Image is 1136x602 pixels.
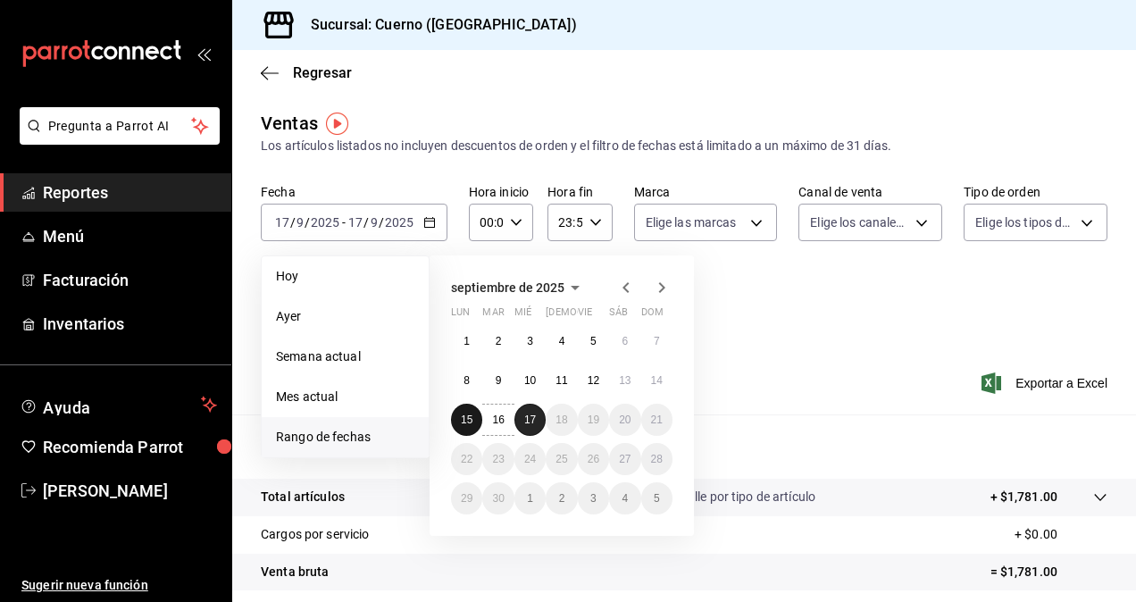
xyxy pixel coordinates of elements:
[461,414,472,426] abbr: 15 de septiembre de 2025
[469,186,533,198] label: Hora inicio
[464,335,470,347] abbr: 1 de septiembre de 2025
[43,268,217,292] span: Facturación
[482,443,514,475] button: 23 de septiembre de 2025
[451,325,482,357] button: 1 de septiembre de 2025
[559,492,565,505] abbr: 2 de octubre de 2025
[492,414,504,426] abbr: 16 de septiembre de 2025
[651,374,663,387] abbr: 14 de septiembre de 2025
[590,492,597,505] abbr: 3 de octubre de 2025
[641,404,672,436] button: 21 de septiembre de 2025
[296,215,305,230] input: --
[619,453,631,465] abbr: 27 de septiembre de 2025
[588,374,599,387] abbr: 12 de septiembre de 2025
[524,414,536,426] abbr: 17 de septiembre de 2025
[578,404,609,436] button: 19 de septiembre de 2025
[622,335,628,347] abbr: 6 de septiembre de 2025
[546,364,577,397] button: 11 de septiembre de 2025
[464,374,470,387] abbr: 8 de septiembre de 2025
[609,482,640,514] button: 4 de octubre de 2025
[342,215,346,230] span: -
[347,215,363,230] input: --
[990,488,1057,506] p: + $1,781.00
[1015,525,1107,544] p: + $0.00
[555,414,567,426] abbr: 18 de septiembre de 2025
[622,492,628,505] abbr: 4 de octubre de 2025
[527,335,533,347] abbr: 3 de septiembre de 2025
[276,267,414,286] span: Hoy
[609,325,640,357] button: 6 de septiembre de 2025
[293,64,352,81] span: Regresar
[43,180,217,205] span: Reportes
[514,404,546,436] button: 17 de septiembre de 2025
[555,453,567,465] abbr: 25 de septiembre de 2025
[20,107,220,145] button: Pregunta a Parrot AI
[276,428,414,447] span: Rango de fechas
[48,117,192,136] span: Pregunta a Parrot AI
[641,364,672,397] button: 14 de septiembre de 2025
[651,414,663,426] abbr: 21 de septiembre de 2025
[514,482,546,514] button: 1 de octubre de 2025
[43,224,217,248] span: Menú
[798,186,942,198] label: Canal de venta
[43,435,217,459] span: Recomienda Parrot
[641,443,672,475] button: 28 de septiembre de 2025
[370,215,379,230] input: --
[559,335,565,347] abbr: 4 de septiembre de 2025
[43,312,217,336] span: Inventarios
[310,215,340,230] input: ----
[641,482,672,514] button: 5 de octubre de 2025
[619,414,631,426] abbr: 20 de septiembre de 2025
[276,347,414,366] span: Semana actual
[546,306,651,325] abbr: jueves
[261,137,1107,155] div: Los artículos listados no incluyen descuentos de orden y el filtro de fechas está limitado a un m...
[609,404,640,436] button: 20 de septiembre de 2025
[379,215,384,230] span: /
[43,394,194,415] span: Ayuda
[619,374,631,387] abbr: 13 de septiembre de 2025
[13,130,220,148] a: Pregunta a Parrot AI
[451,280,564,295] span: septiembre de 2025
[461,492,472,505] abbr: 29 de septiembre de 2025
[964,186,1107,198] label: Tipo de orden
[524,374,536,387] abbr: 10 de septiembre de 2025
[634,186,778,198] label: Marca
[546,404,577,436] button: 18 de septiembre de 2025
[196,46,211,61] button: open_drawer_menu
[646,213,737,231] span: Elige las marcas
[261,563,329,581] p: Venta bruta
[451,443,482,475] button: 22 de septiembre de 2025
[297,14,577,36] h3: Sucursal: Cuerno ([GEOGRAPHIC_DATA])
[590,335,597,347] abbr: 5 de septiembre de 2025
[514,443,546,475] button: 24 de septiembre de 2025
[451,404,482,436] button: 15 de septiembre de 2025
[985,372,1107,394] span: Exportar a Excel
[261,488,345,506] p: Total artículos
[975,213,1074,231] span: Elige los tipos de orden
[496,374,502,387] abbr: 9 de septiembre de 2025
[588,414,599,426] abbr: 19 de septiembre de 2025
[21,576,217,595] span: Sugerir nueva función
[261,186,447,198] label: Fecha
[546,482,577,514] button: 2 de octubre de 2025
[261,64,352,81] button: Regresar
[363,215,369,230] span: /
[492,453,504,465] abbr: 23 de septiembre de 2025
[588,453,599,465] abbr: 26 de septiembre de 2025
[326,113,348,135] img: Tooltip marker
[546,325,577,357] button: 4 de septiembre de 2025
[482,482,514,514] button: 30 de septiembre de 2025
[641,306,664,325] abbr: domingo
[384,215,414,230] input: ----
[451,306,470,325] abbr: lunes
[451,482,482,514] button: 29 de septiembre de 2025
[514,364,546,397] button: 10 de septiembre de 2025
[651,453,663,465] abbr: 28 de septiembre de 2025
[524,453,536,465] abbr: 24 de septiembre de 2025
[555,374,567,387] abbr: 11 de septiembre de 2025
[654,492,660,505] abbr: 5 de octubre de 2025
[290,215,296,230] span: /
[482,325,514,357] button: 2 de septiembre de 2025
[578,306,592,325] abbr: viernes
[461,453,472,465] abbr: 22 de septiembre de 2025
[514,325,546,357] button: 3 de septiembre de 2025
